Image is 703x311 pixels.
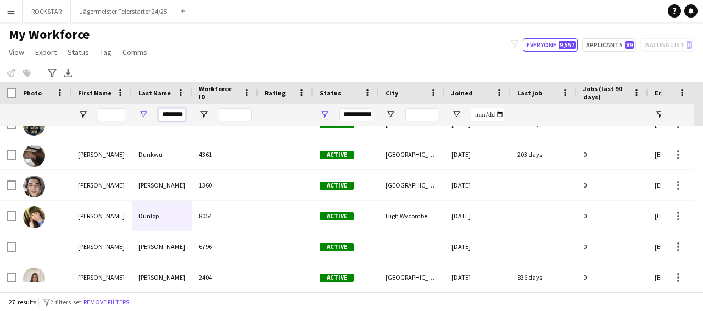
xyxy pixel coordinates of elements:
div: [PERSON_NAME] [132,170,192,200]
span: City [386,89,398,97]
span: Last job [517,89,542,97]
div: [PERSON_NAME] [71,201,132,231]
a: View [4,45,29,59]
span: Last Name [138,89,171,97]
button: Open Filter Menu [199,110,209,120]
span: 89 [625,41,634,49]
span: Comms [122,47,147,57]
app-action-btn: Export XLSX [62,66,75,80]
span: 2 filters set [50,298,81,306]
div: Dunlop [132,201,192,231]
button: Remove filters [81,296,131,308]
span: Active [320,182,354,190]
div: [DATE] [445,170,511,200]
a: Tag [96,45,116,59]
div: 0 [577,201,648,231]
span: Joined [451,89,473,97]
span: View [9,47,24,57]
div: High Wycombe [379,201,445,231]
input: First Name Filter Input [98,108,125,121]
span: Rating [265,89,286,97]
img: Emily Duncan [23,268,45,290]
input: Last Name Filter Input [158,108,186,121]
div: 2404 [192,262,258,292]
input: Workforce ID Filter Input [219,108,252,121]
div: [GEOGRAPHIC_DATA] [379,262,445,292]
div: 203 days [511,139,577,169]
span: Export [35,47,57,57]
div: [GEOGRAPHIC_DATA] [379,170,445,200]
div: [DATE] [445,139,511,169]
img: Dion Duncan [23,176,45,197]
span: Workforce ID [199,84,238,101]
span: Active [320,274,354,282]
span: My Workforce [9,26,90,43]
span: First Name [78,89,111,97]
button: Applicants89 [582,38,636,52]
app-action-btn: Advanced filters [46,66,59,80]
span: Email [655,89,672,97]
div: [PERSON_NAME] [71,231,132,262]
div: Dunkwu [132,139,192,169]
img: Elizabeth Dunlop [23,206,45,228]
div: 0 [577,262,648,292]
button: Everyone9,557 [523,38,578,52]
div: [PERSON_NAME] [132,262,192,292]
span: 9,557 [559,41,576,49]
button: Open Filter Menu [320,110,330,120]
div: [PERSON_NAME] [71,170,132,200]
div: [GEOGRAPHIC_DATA] [379,139,445,169]
div: [DATE] [445,262,511,292]
img: Davina Dunkwu [23,145,45,167]
div: [DATE] [445,201,511,231]
div: 1360 [192,170,258,200]
span: Active [320,151,354,159]
span: Active [320,212,354,220]
div: [PERSON_NAME] [71,262,132,292]
div: 0 [577,231,648,262]
span: Status [68,47,89,57]
button: Open Filter Menu [138,110,148,120]
div: [PERSON_NAME] [132,231,192,262]
span: Jobs (last 90 days) [583,84,628,101]
a: Export [31,45,61,59]
div: 0 [577,170,648,200]
span: Active [320,243,354,251]
button: Open Filter Menu [78,110,88,120]
input: Joined Filter Input [471,108,504,121]
button: ROCKSTAR [23,1,71,22]
button: Open Filter Menu [386,110,395,120]
div: [DATE] [445,231,511,262]
span: Status [320,89,341,97]
button: Jägermeister Feierstarter 24/25 [71,1,176,22]
div: 4361 [192,139,258,169]
a: Status [63,45,93,59]
div: 8054 [192,201,258,231]
div: 0 [577,139,648,169]
button: Open Filter Menu [655,110,665,120]
span: Tag [100,47,111,57]
div: 6796 [192,231,258,262]
button: Open Filter Menu [451,110,461,120]
input: City Filter Input [405,108,438,121]
span: Photo [23,89,42,97]
a: Comms [118,45,152,59]
div: 836 days [511,262,577,292]
div: [PERSON_NAME] [71,139,132,169]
